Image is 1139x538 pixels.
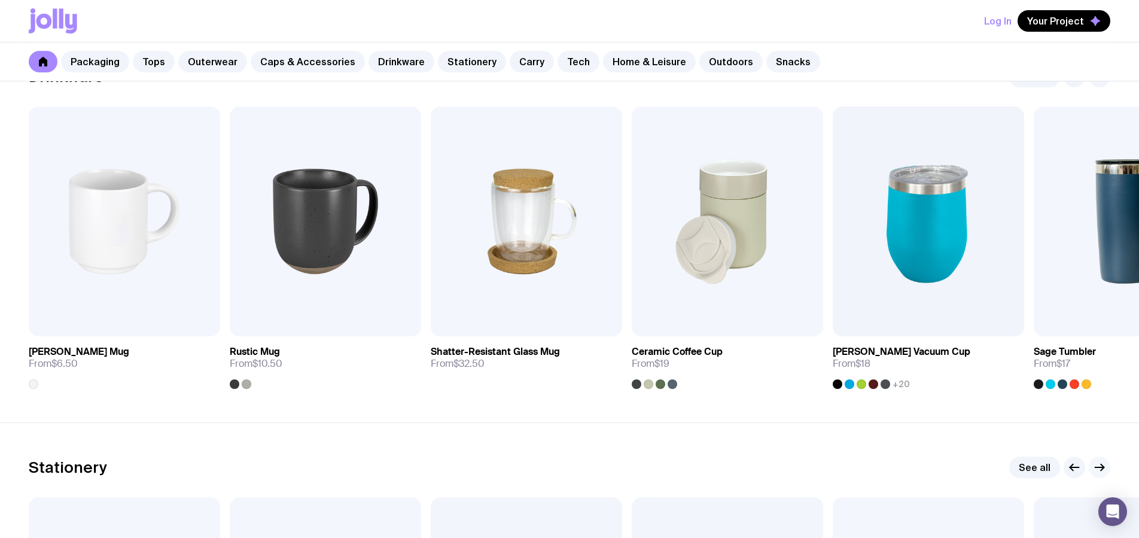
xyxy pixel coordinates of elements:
span: Clip a selection (Select text first) [54,100,160,110]
h3: Shatter-Resistant Glass Mug [431,346,560,358]
button: Clip a block [35,114,218,133]
span: From [833,358,870,370]
a: Packaging [61,51,129,72]
span: From [431,358,485,370]
h3: Sage Tumbler [1034,346,1096,358]
a: Home & Leisure [603,51,696,72]
h3: Ceramic Coffee Cup [632,346,723,358]
a: See all [1009,457,1060,478]
input: Untitled [31,52,223,76]
h3: [PERSON_NAME] Vacuum Cup [833,346,970,358]
h2: Stationery [29,458,107,476]
a: Tops [133,51,175,72]
span: Clip a screenshot [54,138,109,148]
a: Caps & Accessories [251,51,365,72]
a: Ceramic Coffee CupFrom$19 [632,336,823,389]
img: website_grey.svg [19,31,29,41]
a: Tech [558,51,599,72]
span: Clip a block [54,119,93,129]
div: Domain: [DOMAIN_NAME] [31,31,132,41]
span: From [632,358,669,370]
h3: [PERSON_NAME] Mug [29,346,129,358]
div: v 4.0.25 [33,19,59,29]
span: $17 [1056,357,1070,370]
a: Drinkware [368,51,434,72]
span: $19 [654,357,669,370]
a: Shatter-Resistant Glass MugFrom$32.50 [431,336,622,379]
span: Your Project [1027,15,1084,27]
a: Outerwear [178,51,247,72]
span: From [1034,358,1070,370]
span: Clear all and close [145,169,209,183]
span: $10.50 [252,357,282,370]
span: $6.50 [51,357,78,370]
h3: Rustic Mug [230,346,280,358]
a: Snacks [766,51,820,72]
span: From [29,358,78,370]
span: xTiles [57,16,78,26]
button: Clip a screenshot [35,133,218,153]
div: Destination [30,460,217,473]
a: [PERSON_NAME] Vacuum CupFrom$18+20 [833,336,1024,389]
span: From [230,358,282,370]
span: Inbox Panel [49,476,89,490]
a: Carry [510,51,554,72]
span: $18 [855,357,870,370]
a: [PERSON_NAME] MugFrom$6.50 [29,336,220,389]
button: Your Project [1018,10,1110,32]
div: Open Intercom Messenger [1098,497,1127,526]
img: tab_domain_overview_orange.svg [32,69,42,79]
a: Rustic MugFrom$10.50 [230,336,421,389]
span: Clip a bookmark [54,81,108,90]
div: Domain Overview [45,71,107,78]
a: Stationery [438,51,506,72]
button: Log In [984,10,1012,32]
span: +20 [893,379,910,389]
a: Outdoors [699,51,763,72]
img: tab_keywords_by_traffic_grey.svg [119,69,129,79]
span: $32.50 [453,357,485,370]
button: Clip a bookmark [35,76,218,95]
button: Clip a selection (Select text first) [35,95,218,114]
div: Keywords by Traffic [132,71,202,78]
img: logo_orange.svg [19,19,29,29]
